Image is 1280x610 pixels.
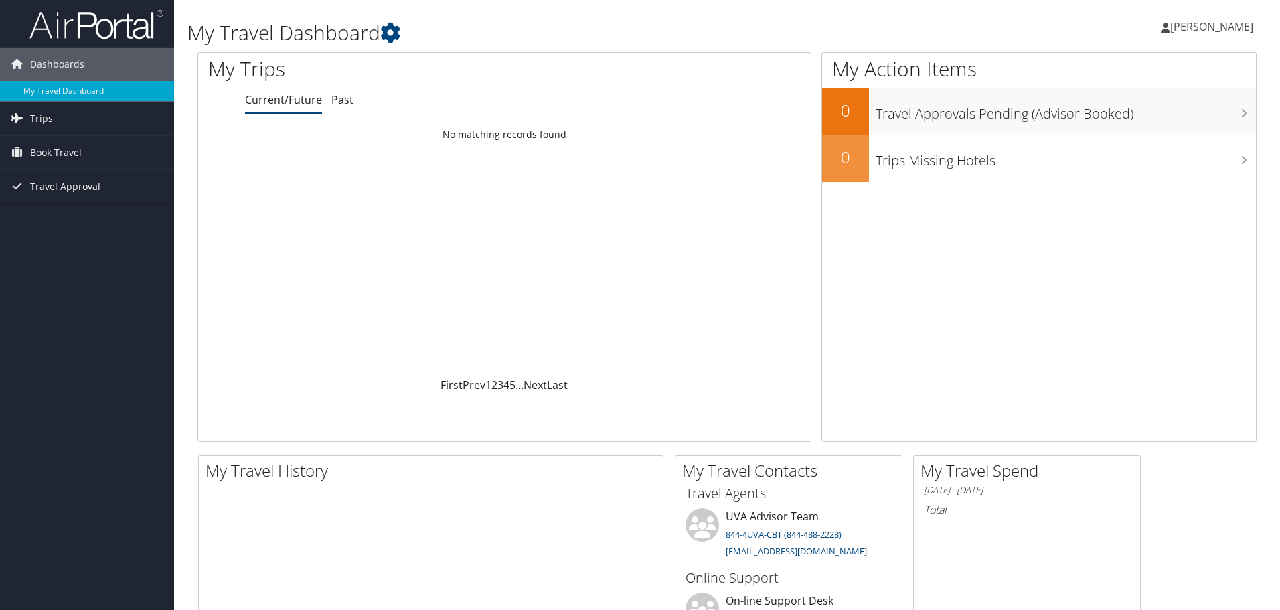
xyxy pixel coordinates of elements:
[686,484,892,503] h3: Travel Agents
[524,378,547,392] a: Next
[822,88,1256,135] a: 0Travel Approvals Pending (Advisor Booked)
[331,92,353,107] a: Past
[515,378,524,392] span: …
[245,92,322,107] a: Current/Future
[822,146,869,169] h2: 0
[726,528,842,540] a: 844-4UVA-CBT (844-488-2228)
[30,48,84,81] span: Dashboards
[1170,19,1253,34] span: [PERSON_NAME]
[509,378,515,392] a: 5
[497,378,503,392] a: 3
[679,508,898,563] li: UVA Advisor Team
[924,502,1130,517] h6: Total
[463,378,485,392] a: Prev
[208,55,546,83] h1: My Trips
[187,19,907,47] h1: My Travel Dashboard
[485,378,491,392] a: 1
[876,145,1256,170] h3: Trips Missing Hotels
[547,378,568,392] a: Last
[822,55,1256,83] h1: My Action Items
[1161,7,1267,47] a: [PERSON_NAME]
[686,568,892,587] h3: Online Support
[30,170,100,204] span: Travel Approval
[682,459,902,482] h2: My Travel Contacts
[30,136,82,169] span: Book Travel
[924,484,1130,497] h6: [DATE] - [DATE]
[198,123,811,147] td: No matching records found
[726,545,867,557] a: [EMAIL_ADDRESS][DOMAIN_NAME]
[822,135,1256,182] a: 0Trips Missing Hotels
[503,378,509,392] a: 4
[206,459,663,482] h2: My Travel History
[29,9,163,40] img: airportal-logo.png
[441,378,463,392] a: First
[30,102,53,135] span: Trips
[822,99,869,122] h2: 0
[491,378,497,392] a: 2
[876,98,1256,123] h3: Travel Approvals Pending (Advisor Booked)
[921,459,1140,482] h2: My Travel Spend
